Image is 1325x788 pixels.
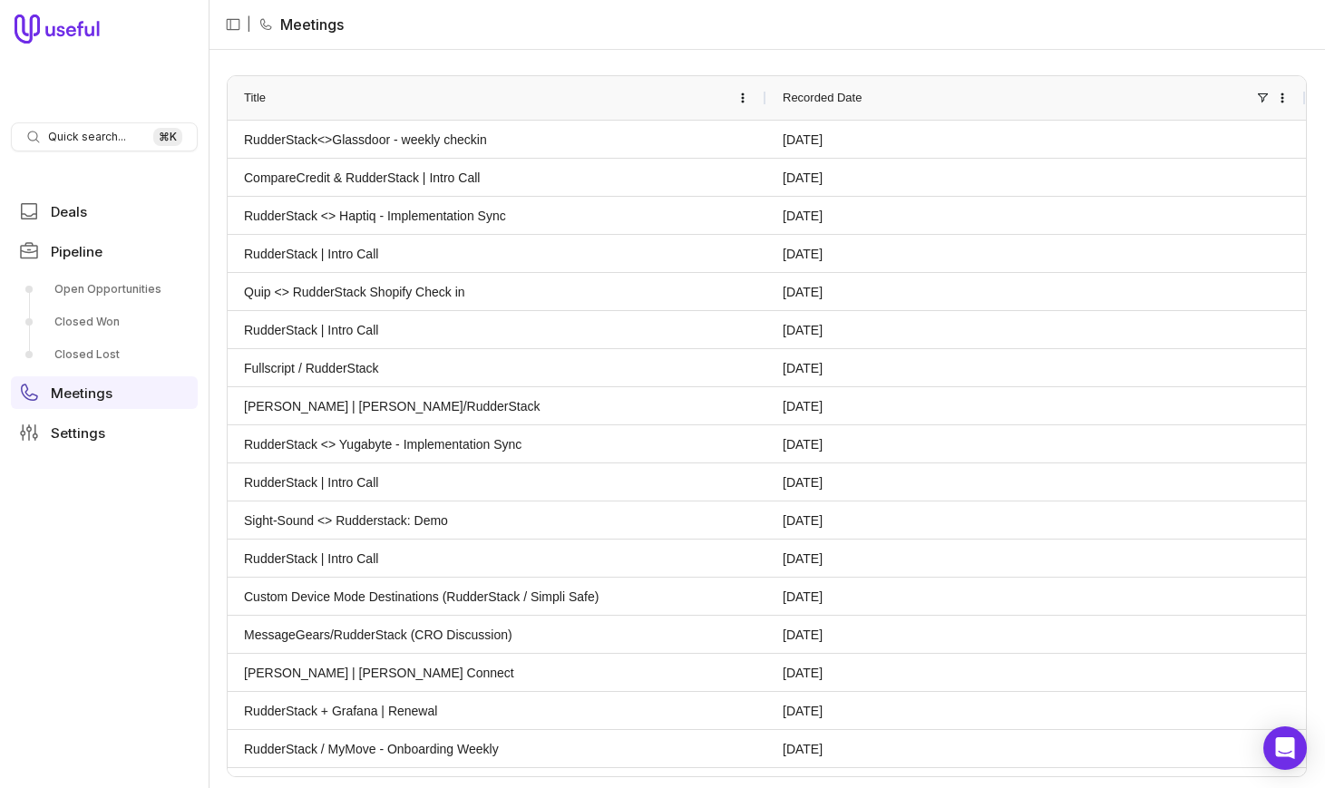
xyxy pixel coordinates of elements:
[244,617,750,652] a: MessageGears/RudderStack (CRO Discussion)
[244,350,750,385] a: Fullscript / RudderStack
[783,350,1290,385] a: [DATE]
[783,426,1290,462] a: [DATE]
[244,274,750,309] a: Quip <> RudderStack Shopify Check in
[51,386,112,400] span: Meetings
[783,198,1290,233] a: [DATE]
[783,579,1290,614] a: [DATE]
[244,312,750,347] a: RudderStack | Intro Call
[783,388,1290,423] a: [DATE]
[783,274,1290,309] a: [DATE]
[783,617,1290,652] a: [DATE]
[48,130,126,144] span: Quick search...
[51,426,105,440] span: Settings
[783,122,1290,157] a: [DATE]
[783,464,1290,500] a: [DATE]
[258,14,344,35] li: Meetings
[783,502,1290,538] a: [DATE]
[244,236,750,271] a: RudderStack | Intro Call
[244,502,750,538] a: Sight-Sound <> Rudderstack: Demo
[11,275,198,369] div: Pipeline submenu
[51,205,87,219] span: Deals
[244,122,750,157] a: RudderStack<>Glassdoor - weekly checkin
[11,195,198,228] a: Deals
[244,388,750,423] a: [PERSON_NAME] | [PERSON_NAME]/RudderStack
[244,540,750,576] a: RudderStack | Intro Call
[51,245,102,258] span: Pipeline
[244,426,750,462] a: RudderStack <> Yugabyte - Implementation Sync
[244,160,750,195] a: CompareCredit & RudderStack | Intro Call
[783,540,1290,576] a: [DATE]
[247,14,251,35] span: |
[783,236,1290,271] a: [DATE]
[783,160,1290,195] a: [DATE]
[244,693,750,728] a: RudderStack + Grafana | Renewal
[11,275,198,304] a: Open Opportunities
[783,655,1290,690] a: [DATE]
[783,312,1290,347] a: [DATE]
[1263,726,1307,770] div: Open Intercom Messenger
[783,693,1290,728] a: [DATE]
[244,198,750,233] a: RudderStack <> Haptiq - Implementation Sync
[11,376,198,409] a: Meetings
[11,307,198,336] a: Closed Won
[244,87,266,109] span: Title
[783,731,1290,766] a: [DATE]
[219,11,247,38] button: Collapse sidebar
[783,87,862,109] span: Recorded Date
[11,416,198,449] a: Settings
[11,235,198,268] a: Pipeline
[244,655,750,690] a: [PERSON_NAME] | [PERSON_NAME] Connect
[244,731,750,766] a: RudderStack / MyMove - Onboarding Weekly
[11,340,198,369] a: Closed Lost
[244,464,750,500] a: RudderStack | Intro Call
[153,128,182,146] kbd: ⌘ K
[244,579,750,614] a: Custom Device Mode Destinations (RudderStack / Simpli Safe)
